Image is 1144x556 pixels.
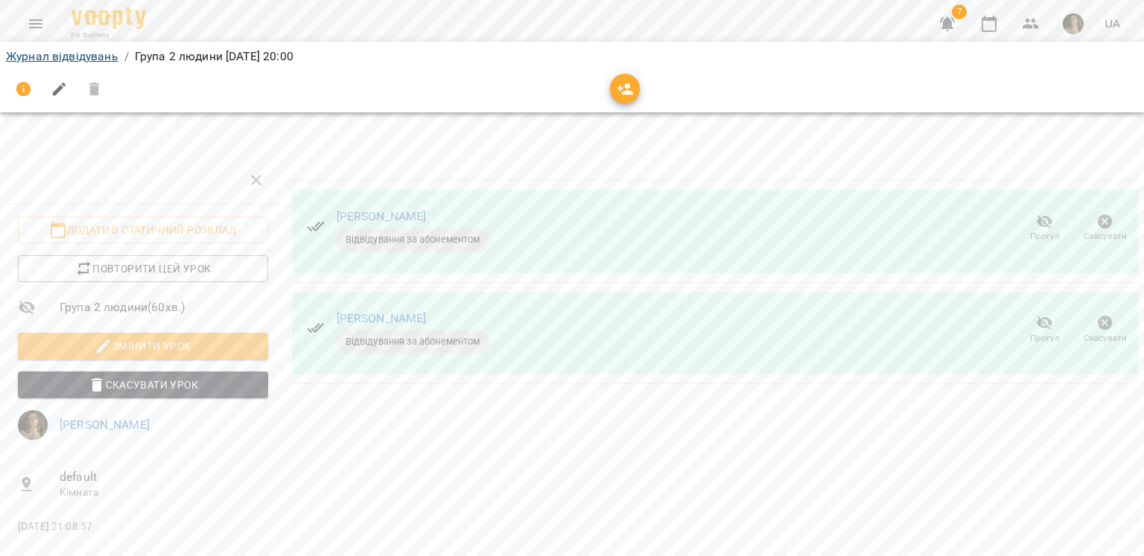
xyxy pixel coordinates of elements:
span: default [60,468,268,486]
button: Прогул [1014,208,1075,249]
span: UA [1105,16,1120,31]
button: Прогул [1014,309,1075,351]
span: Скасувати [1084,332,1127,345]
button: UA [1099,10,1126,37]
button: Скасувати Урок [18,371,268,398]
button: Змінити урок [18,333,268,360]
span: Прогул [1030,230,1060,243]
button: Додати в статичний розклад [18,217,268,243]
button: Скасувати [1075,208,1135,249]
span: Скасувати [1084,230,1127,243]
button: Повторити цей урок [18,255,268,282]
span: Повторити цей урок [30,260,256,278]
p: Кімната [60,485,268,500]
span: For Business [71,31,146,40]
a: [PERSON_NAME] [337,209,427,223]
span: Додати в статичний розклад [30,221,256,239]
span: Змінити урок [30,337,256,355]
img: 50f3ef4f2c2f2a30daebcf7f651be3d9.jpg [18,410,48,440]
img: 50f3ef4f2c2f2a30daebcf7f651be3d9.jpg [1063,13,1084,34]
span: Відвідування за абонементом [337,233,489,246]
p: Група 2 людини [DATE] 20:00 [135,48,293,65]
span: Скасувати Урок [30,376,256,394]
span: 7 [952,4,967,19]
span: Прогул [1030,332,1060,345]
a: [PERSON_NAME] [337,311,427,325]
span: Група 2 людини ( 60 хв. ) [60,298,268,316]
a: [PERSON_NAME] [60,418,150,432]
p: [DATE] 21:08:57 [18,520,268,534]
li: / [124,48,129,65]
button: Menu [18,6,54,42]
span: Відвідування за абонементом [337,335,489,348]
a: Журнал відвідувань [6,49,118,63]
button: Скасувати [1075,309,1135,351]
img: Voopty Logo [71,7,146,29]
nav: breadcrumb [6,48,1138,65]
